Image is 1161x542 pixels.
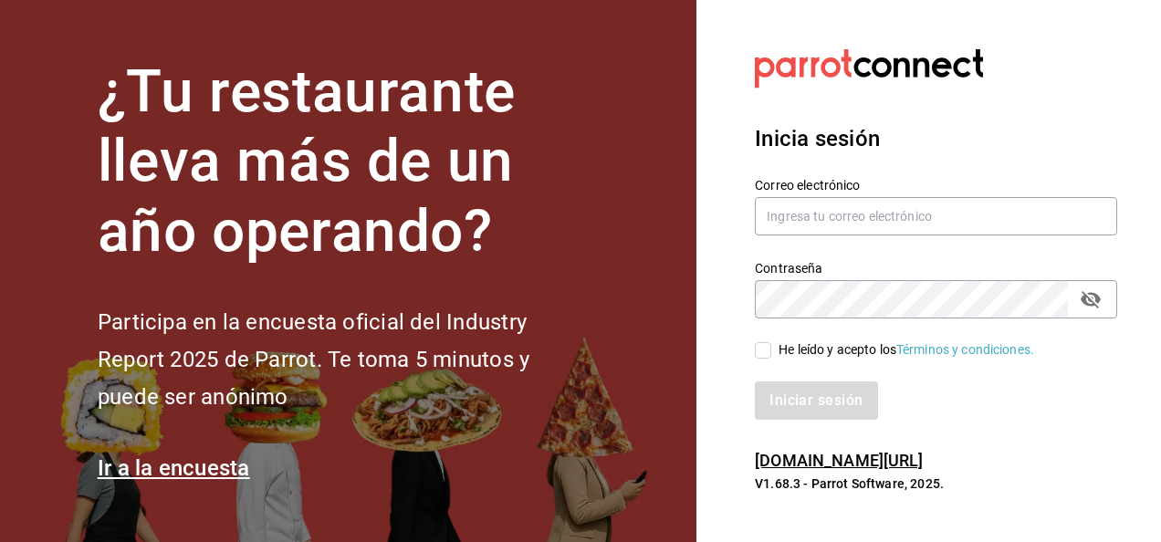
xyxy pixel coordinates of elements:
[755,122,1117,155] h3: Inicia sesión
[1075,284,1106,315] button: passwordField
[98,455,250,481] a: Ir a la encuesta
[98,57,591,267] h1: ¿Tu restaurante lleva más de un año operando?
[896,342,1034,357] a: Términos y condiciones.
[755,178,1117,191] label: Correo electrónico
[98,304,591,415] h2: Participa en la encuesta oficial del Industry Report 2025 de Parrot. Te toma 5 minutos y puede se...
[779,340,1034,360] div: He leído y acepto los
[755,261,1117,274] label: Contraseña
[755,451,923,470] a: [DOMAIN_NAME][URL]
[755,474,1117,493] p: V1.68.3 - Parrot Software, 2025.
[755,197,1117,235] input: Ingresa tu correo electrónico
